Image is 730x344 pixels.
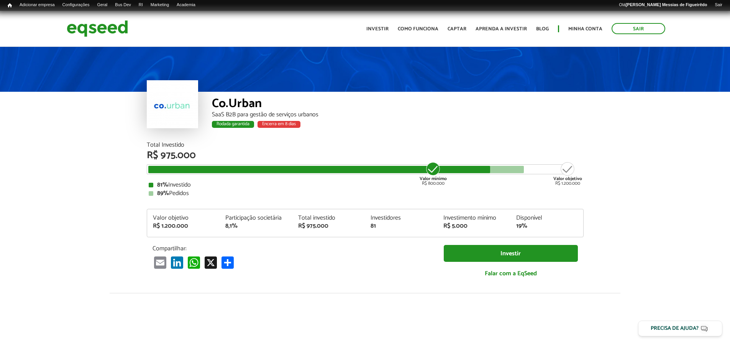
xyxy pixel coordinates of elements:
a: Captar [448,26,466,31]
a: Bus Dev [111,2,135,8]
a: RI [135,2,147,8]
strong: Valor objetivo [553,175,582,182]
div: Encerra em 8 dias [258,121,300,128]
a: Falar com a EqSeed [444,266,578,281]
a: Minha conta [568,26,602,31]
a: Sair [612,23,665,34]
strong: [PERSON_NAME] Messias de Figueirêdo [625,2,707,7]
div: Co.Urban [212,98,584,112]
strong: 89% [157,188,169,198]
div: Investido [149,182,582,188]
div: Valor objetivo [153,215,214,221]
div: Total investido [298,215,359,221]
strong: Valor mínimo [420,175,447,182]
div: R$ 5.000 [443,223,505,229]
div: SaaS B2B para gestão de serviços urbanos [212,112,584,118]
div: R$ 800.000 [419,161,448,186]
p: Compartilhar: [153,245,432,252]
a: Início [4,2,16,9]
a: Compartilhar [220,256,235,269]
div: Investidores [371,215,432,221]
a: Sair [711,2,726,8]
div: Investimento mínimo [443,215,505,221]
a: Email [153,256,168,269]
strong: 81% [157,180,168,190]
img: EqSeed [67,18,128,39]
div: Pedidos [149,190,582,197]
a: LinkedIn [169,256,185,269]
a: Aprenda a investir [476,26,527,31]
a: Blog [536,26,549,31]
a: Academia [173,2,199,8]
div: 81 [371,223,432,229]
div: 8,1% [225,223,287,229]
a: Configurações [59,2,94,8]
div: R$ 1.200.000 [153,223,214,229]
a: Investir [366,26,389,31]
div: R$ 975.000 [298,223,359,229]
a: Marketing [147,2,173,8]
div: Disponível [516,215,577,221]
span: Início [8,3,12,8]
div: Total Investido [147,142,584,148]
a: Olá[PERSON_NAME] Messias de Figueirêdo [615,2,711,8]
a: Geral [93,2,111,8]
div: Rodada garantida [212,121,254,128]
a: WhatsApp [186,256,202,269]
a: Adicionar empresa [16,2,59,8]
div: 19% [516,223,577,229]
a: Como funciona [398,26,438,31]
div: R$ 975.000 [147,150,584,160]
div: Participação societária [225,215,287,221]
a: Investir [444,245,578,262]
div: R$ 1.200.000 [553,161,582,186]
a: X [203,256,218,269]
